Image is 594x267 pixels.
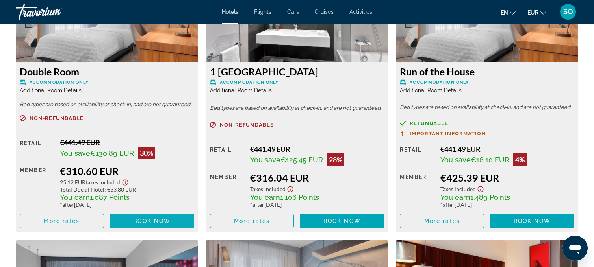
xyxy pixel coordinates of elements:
a: Hotels [222,9,238,15]
div: : €33.80 EUR [60,186,194,193]
span: Refundable [410,121,448,126]
h3: Run of the House [400,66,574,77]
span: Taxes included [250,186,286,192]
div: * [DATE] [60,201,194,208]
a: Flights [254,9,271,15]
span: You earn [250,193,280,201]
button: Change currency [527,7,546,18]
h3: Double Room [20,66,194,77]
button: Book now [110,214,194,228]
span: More rates [424,218,460,224]
div: 30% [138,147,155,159]
div: Retail [20,138,54,159]
span: Additional Room Details [20,87,82,94]
span: 1,087 Points [90,193,130,201]
div: Member [400,172,434,208]
span: 1,489 Points [470,193,510,201]
span: Book now [514,218,551,224]
span: You save [250,156,280,164]
iframe: Schaltfläche zum Öffnen des Messaging-Fensters [562,236,588,261]
span: More rates [44,218,80,224]
div: 4% [513,153,527,166]
span: 25.12 EUR [60,179,85,186]
a: Activities [349,9,372,15]
span: Accommodation Only [30,80,89,85]
span: SO [563,8,573,16]
span: Book now [133,218,171,224]
span: €16.10 EUR [471,156,509,164]
p: Bed types are based on availability at check-in, and are not guaranteed. [210,105,384,111]
button: Show Taxes and Fees disclaimer [476,184,485,193]
button: Book now [490,214,574,228]
div: Member [20,165,54,208]
button: Show Taxes and Fees disclaimer [286,184,295,193]
span: Important Information [410,131,486,136]
div: Member [210,172,244,208]
span: after [252,201,264,208]
a: Cruises [315,9,334,15]
p: Bed types are based on availability at check-in, and are not guaranteed. [20,102,194,107]
div: * [DATE] [440,201,574,208]
span: Total Due at Hotel [60,186,104,193]
button: Book now [300,214,384,228]
span: You save [60,149,90,157]
div: €441.49 EUR [250,145,384,153]
button: Important Information [400,130,486,137]
div: Retail [210,145,244,166]
span: Non-refundable [30,116,84,121]
span: Accommodation Only [220,80,279,85]
div: Retail [400,145,434,166]
div: €310.60 EUR [60,165,194,177]
a: Travorium [16,2,95,22]
a: Refundable [400,120,574,126]
span: Taxes included [440,186,476,192]
span: Additional Room Details [210,87,272,94]
span: €125.45 EUR [280,156,323,164]
h3: 1 [GEOGRAPHIC_DATA] [210,66,384,77]
button: More rates [210,214,294,228]
button: User Menu [558,4,578,20]
div: * [DATE] [250,201,384,208]
button: More rates [400,214,484,228]
div: €441.49 EUR [60,138,194,147]
span: Book now [323,218,361,224]
span: 1,106 Points [280,193,319,201]
span: after [443,201,455,208]
span: You earn [440,193,470,201]
span: You save [440,156,471,164]
span: €130.89 EUR [90,149,134,157]
a: Cars [287,9,299,15]
span: after [62,201,74,208]
div: €441.49 EUR [440,145,574,153]
span: en [501,9,508,16]
span: More rates [234,218,270,224]
span: Accommodation Only [410,80,469,85]
p: Bed types are based on availability at check-in, and are not guaranteed. [400,105,574,110]
div: €316.04 EUR [250,172,384,184]
span: You earn [60,193,90,201]
button: Change language [501,7,516,18]
span: Additional Room Details [400,87,462,94]
button: More rates [20,214,104,228]
span: EUR [527,9,538,16]
div: 28% [327,153,344,166]
span: Taxes included [85,179,121,186]
button: Show Taxes and Fees disclaimer [121,177,130,186]
div: €425.39 EUR [440,172,574,184]
span: Non-refundable [220,122,274,127]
